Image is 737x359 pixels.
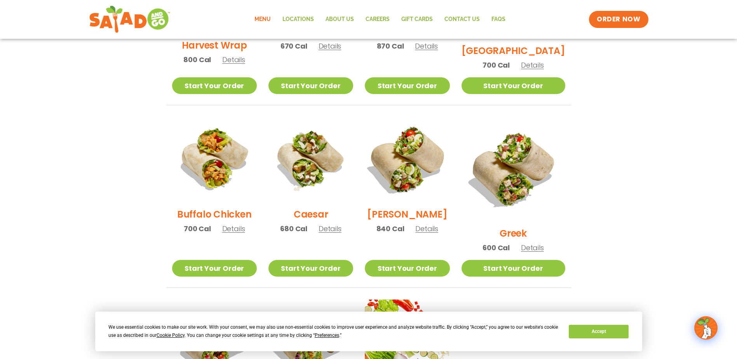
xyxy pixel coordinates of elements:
[172,117,257,202] img: Product photo for Buffalo Chicken Wrap
[415,41,438,51] span: Details
[281,41,307,51] span: 670 Cal
[249,10,511,28] nav: Menu
[183,54,211,65] span: 800 Cal
[222,224,245,234] span: Details
[521,60,544,70] span: Details
[95,312,642,351] div: Cookie Consent Prompt
[415,224,438,234] span: Details
[462,77,565,94] a: Start Your Order
[157,333,185,338] span: Cookie Policy
[462,117,565,221] img: Product photo for Greek Wrap
[319,224,341,234] span: Details
[268,260,353,277] a: Start Your Order
[172,260,257,277] a: Start Your Order
[367,207,447,221] h2: [PERSON_NAME]
[500,227,527,240] h2: Greek
[483,242,510,253] span: 600 Cal
[462,260,565,277] a: Start Your Order
[439,10,486,28] a: Contact Us
[172,77,257,94] a: Start Your Order
[277,10,320,28] a: Locations
[695,317,717,339] img: wpChatIcon
[108,323,559,340] div: We use essential cookies to make our site work. With your consent, we may also use non-essential ...
[396,10,439,28] a: GIFT CARDS
[365,77,450,94] a: Start Your Order
[320,10,360,28] a: About Us
[357,110,457,209] img: Product photo for Cobb Wrap
[521,243,544,253] span: Details
[597,15,640,24] span: ORDER NOW
[483,60,510,70] span: 700 Cal
[268,77,353,94] a: Start Your Order
[569,325,629,338] button: Accept
[319,41,341,51] span: Details
[184,223,211,234] span: 700 Cal
[294,207,328,221] h2: Caesar
[486,10,511,28] a: FAQs
[222,55,245,64] span: Details
[462,44,565,58] h2: [GEOGRAPHIC_DATA]
[589,11,648,28] a: ORDER NOW
[268,117,353,202] img: Product photo for Caesar Wrap
[249,10,277,28] a: Menu
[360,10,396,28] a: Careers
[376,223,404,234] span: 840 Cal
[177,207,251,221] h2: Buffalo Chicken
[377,41,404,51] span: 870 Cal
[280,223,307,234] span: 680 Cal
[89,4,171,35] img: new-SAG-logo-768×292
[365,260,450,277] a: Start Your Order
[315,333,339,338] span: Preferences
